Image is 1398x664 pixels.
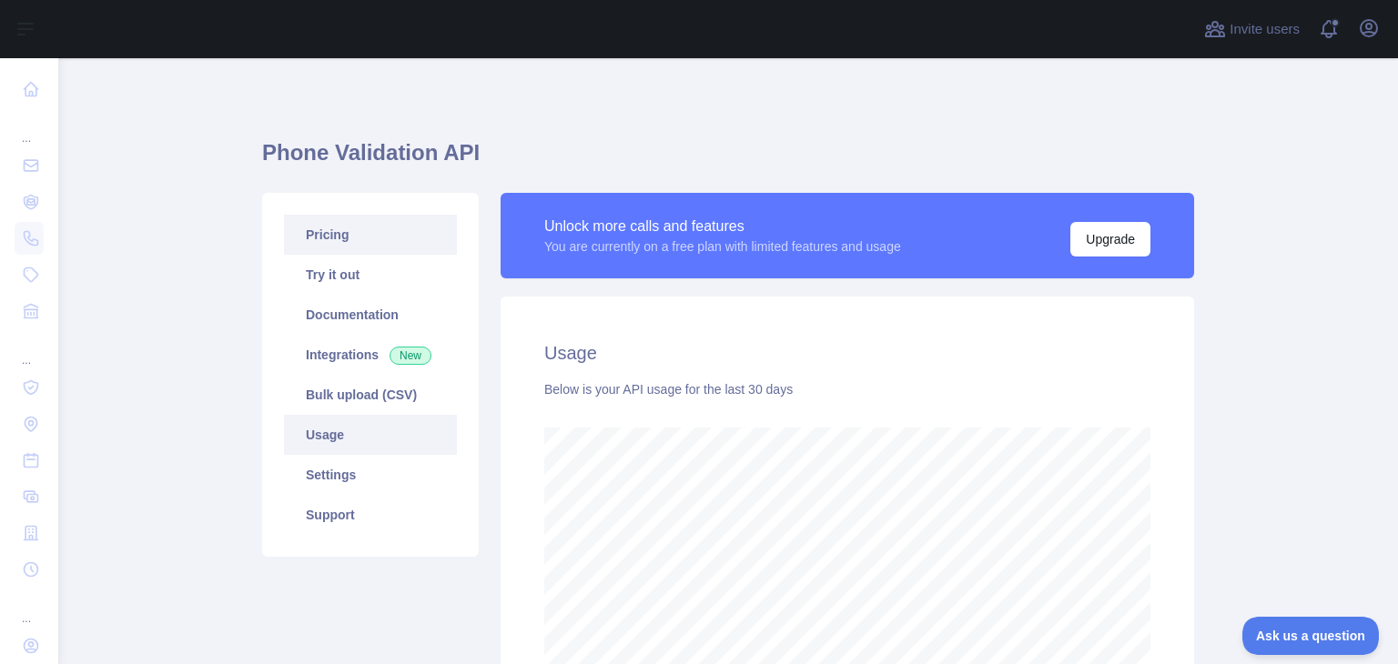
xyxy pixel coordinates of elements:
a: Support [284,495,457,535]
a: Integrations New [284,335,457,375]
div: Below is your API usage for the last 30 days [544,380,1150,398]
a: Pricing [284,215,457,255]
h2: Usage [544,340,1150,366]
div: ... [15,109,44,146]
iframe: Toggle Customer Support [1242,617,1380,655]
h1: Phone Validation API [262,138,1194,182]
a: Usage [284,415,457,455]
div: ... [15,331,44,367]
a: Bulk upload (CSV) [284,375,457,415]
button: Invite users [1200,15,1303,44]
a: Try it out [284,255,457,295]
button: Upgrade [1070,222,1150,257]
div: Unlock more calls and features [544,216,901,237]
div: You are currently on a free plan with limited features and usage [544,237,901,256]
div: ... [15,589,44,626]
span: Invite users [1230,19,1300,40]
span: New [390,347,431,365]
a: Settings [284,455,457,495]
a: Documentation [284,295,457,335]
